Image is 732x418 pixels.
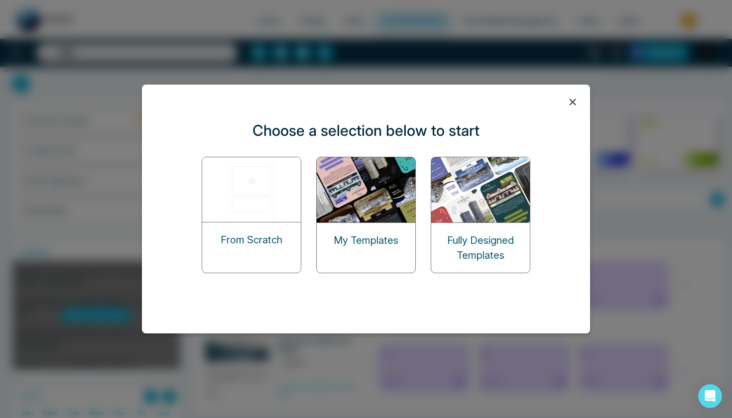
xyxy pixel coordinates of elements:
[334,233,398,248] p: My Templates
[431,157,531,222] img: designed-templates.png
[202,157,302,222] img: start-from-scratch.png
[252,119,480,142] p: Choose a selection below to start
[698,384,722,408] div: Open Intercom Messenger
[431,233,530,263] p: Fully Designed Templates
[317,157,416,222] img: my-templates.png
[221,232,282,247] p: From Scratch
